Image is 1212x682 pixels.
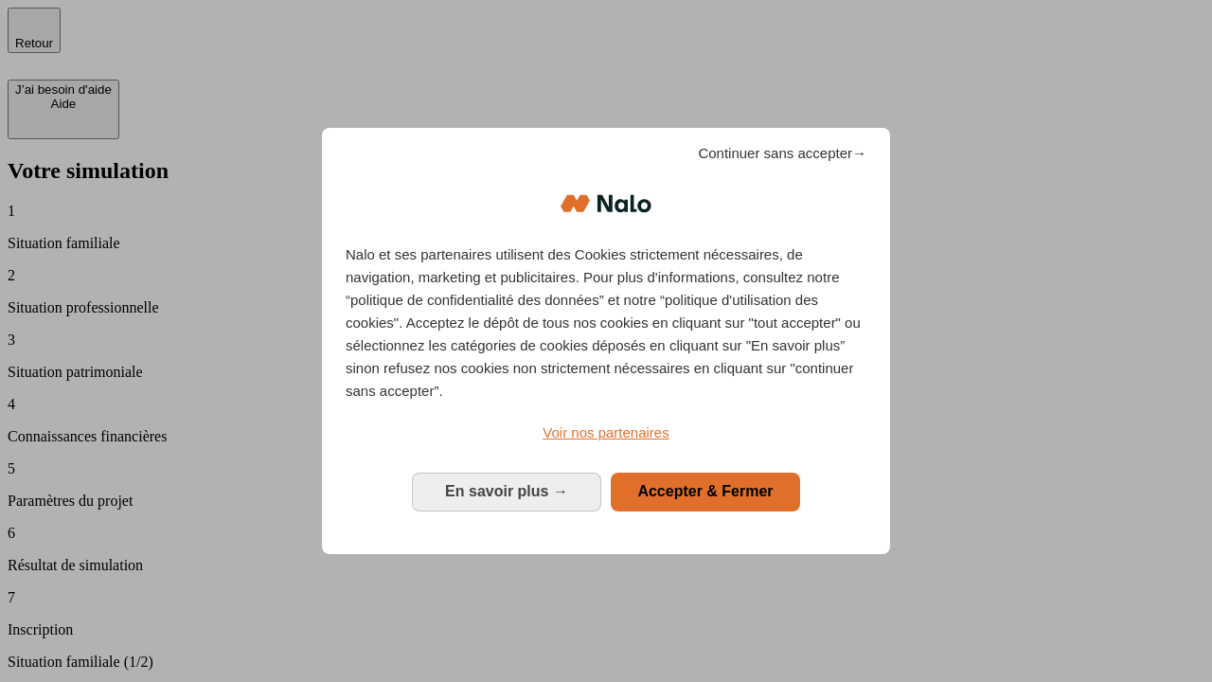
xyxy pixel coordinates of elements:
button: En savoir plus: Configurer vos consentements [412,473,601,511]
span: Voir nos partenaires [543,424,668,440]
div: Bienvenue chez Nalo Gestion du consentement [322,128,890,553]
img: Logo [561,175,651,232]
button: Accepter & Fermer: Accepter notre traitement des données et fermer [611,473,800,511]
span: Accepter & Fermer [637,483,773,499]
a: Voir nos partenaires [346,422,866,444]
span: Continuer sans accepter→ [698,142,866,165]
span: En savoir plus → [445,483,568,499]
p: Nalo et ses partenaires utilisent des Cookies strictement nécessaires, de navigation, marketing e... [346,243,866,403]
